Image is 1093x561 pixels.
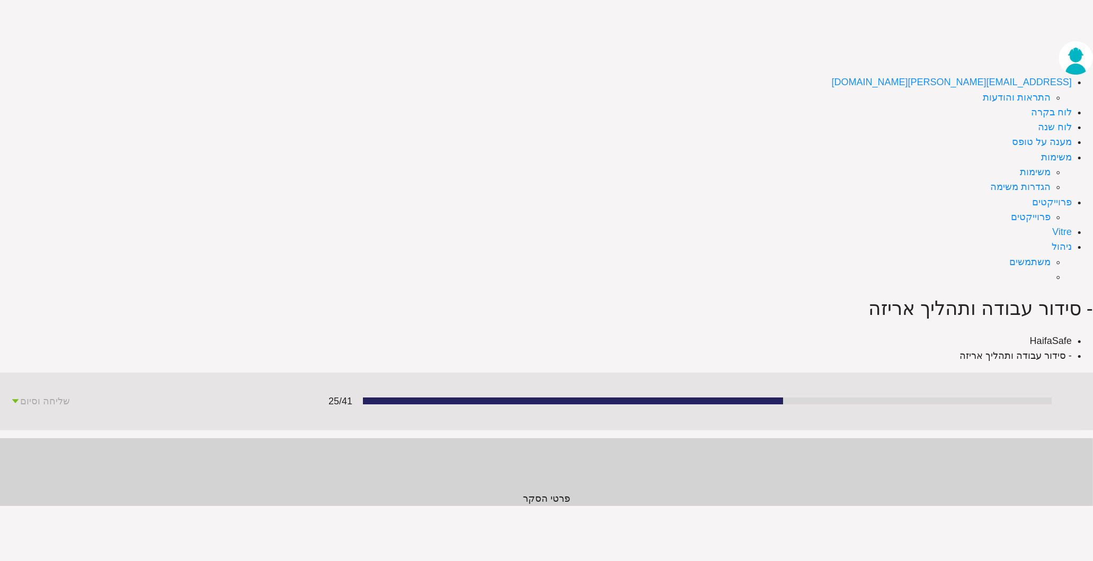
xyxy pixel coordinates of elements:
[1030,336,1072,346] span: 151
[1032,197,1072,207] a: פרוייקטים
[1012,137,1072,147] a: מענה על טופס
[1041,152,1072,162] a: משימות
[1052,227,1072,237] a: Vitre
[1052,241,1072,252] a: ניהול
[983,92,1051,103] a: התראות והודעות
[328,394,352,409] span: 25 / 41
[1009,257,1051,267] a: משתמשים
[990,182,1051,192] a: הגדרות משימה
[1031,107,1072,117] a: לוח בקרה
[11,394,20,409] span: caret-down
[1020,167,1051,177] a: משימות
[1059,41,1093,75] img: UserPic.png
[832,77,1072,87] a: [EMAIL_ADDRESS][PERSON_NAME][DOMAIN_NAME]
[1038,122,1072,132] a: לוח שנה
[1011,212,1051,222] a: פרוייקטים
